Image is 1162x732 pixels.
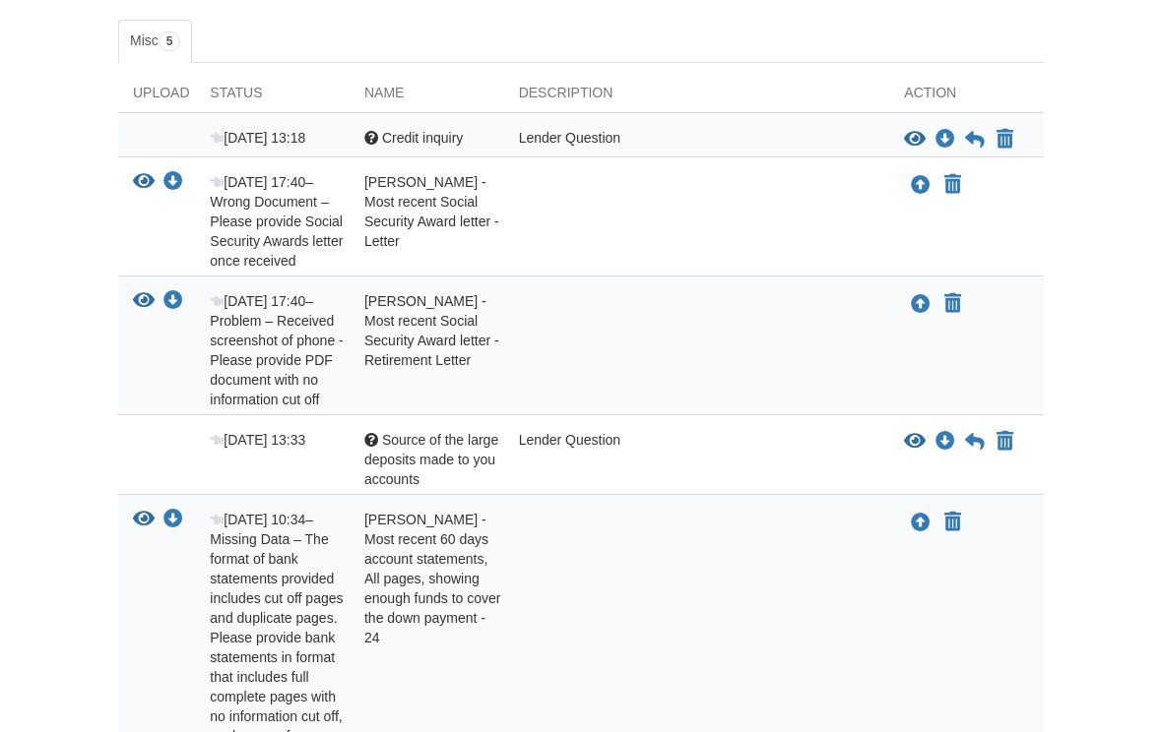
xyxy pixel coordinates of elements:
[195,291,350,409] div: – Problem – Received screenshot of phone - Please provide PDF document with no information cut off
[909,291,933,317] button: Upload David Stephens - Most recent Social Security Award letter - Retirement Letter
[350,83,504,112] div: Name
[133,510,155,530] button: View Suzanne Stephens - Most recent 60 days account statements, All pages, showing enough funds t...
[163,294,183,310] a: Download David Stephens - Most recent Social Security Award letter - Retirement Letter
[936,434,955,450] a: Download Source of the large deposits made to you accounts
[904,432,926,452] button: View Source of the large deposits made to you accounts
[163,175,183,191] a: Download David Stephens - Most recent Social Security Award letter - Letter
[195,172,350,271] div: – Wrong Document – Please provide Social Security Awards letter once received
[133,172,155,193] button: View David Stephens - Most recent Social Security Award letter - Letter
[995,128,1015,152] button: Declare Credit inquiry not applicable
[936,132,955,148] a: Download Credit inquiry
[364,512,501,645] span: [PERSON_NAME] - Most recent 60 days account statements, All pages, showing enough funds to cover ...
[195,83,350,112] div: Status
[210,174,305,190] span: [DATE] 17:40
[995,430,1015,454] button: Declare Source of the large deposits made to you accounts not applicable
[382,130,463,146] span: Credit inquiry
[504,430,890,489] div: Lender Question
[889,83,1044,112] div: Action
[210,130,305,146] span: [DATE] 13:18
[364,432,498,487] span: Source of the large deposits made to you accounts
[133,291,155,312] button: View David Stephens - Most recent Social Security Award letter - Retirement Letter
[118,20,192,63] a: Misc
[210,432,305,448] span: [DATE] 13:33
[210,512,305,527] span: [DATE] 10:34
[118,83,195,112] div: Upload
[159,31,181,51] span: 5
[909,510,933,535] button: Upload Suzanne Stephens - Most recent 60 days account statements, All pages, showing enough funds...
[210,293,305,309] span: [DATE] 17:40
[904,130,926,150] button: View Credit inquiry
[909,172,933,198] button: Upload David Stephens - Most recent Social Security Award letter - Letter
[504,83,890,112] div: Description
[364,293,499,368] span: [PERSON_NAME] - Most recent Social Security Award letter - Retirement Letter
[504,128,890,152] div: Lender Question
[942,511,963,534] button: Declare Suzanne Stephens - Most recent 60 days account statements, All pages, showing enough fund...
[942,173,963,197] button: Declare David Stephens - Most recent Social Security Award letter - Letter not applicable
[163,513,183,528] a: Download Suzanne Stephens - Most recent 60 days account statements, All pages, showing enough fun...
[942,292,963,316] button: Declare David Stephens - Most recent Social Security Award letter - Retirement Letter not applicable
[364,174,499,249] span: [PERSON_NAME] - Most recent Social Security Award letter - Letter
